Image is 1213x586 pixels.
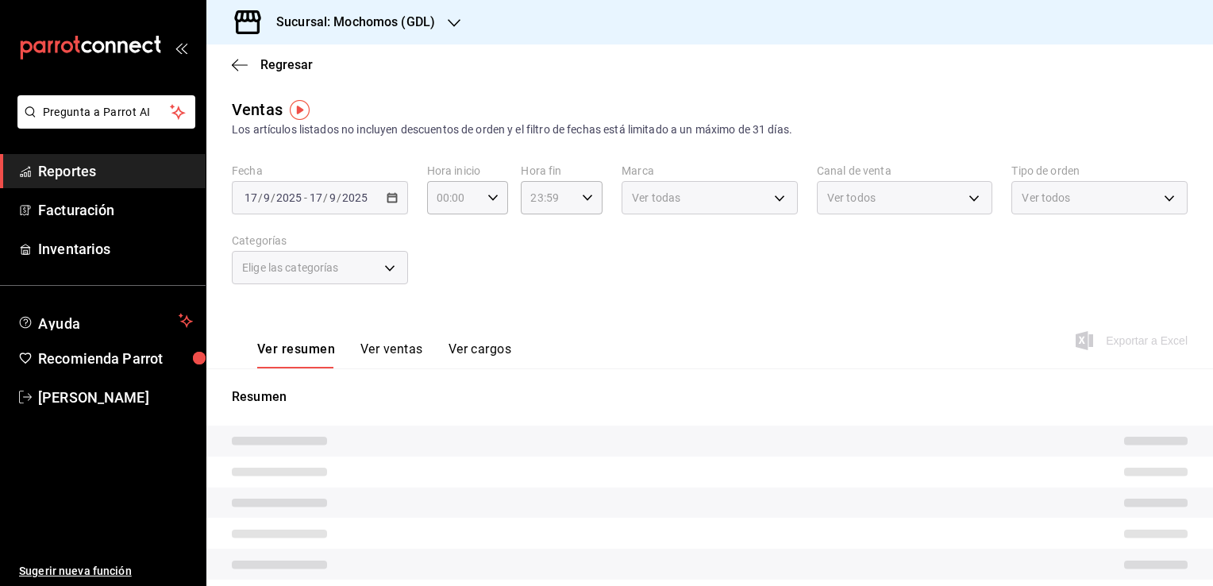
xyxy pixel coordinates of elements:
input: -- [244,191,258,204]
div: Los artículos listados no incluyen descuentos de orden y el filtro de fechas está limitado a un m... [232,121,1188,138]
button: Ver cargos [449,341,512,368]
span: Regresar [260,57,313,72]
label: Fecha [232,165,408,176]
div: Ventas [232,98,283,121]
button: Pregunta a Parrot AI [17,95,195,129]
span: / [271,191,275,204]
label: Tipo de orden [1011,165,1188,176]
button: Ver resumen [257,341,335,368]
span: / [337,191,341,204]
span: - [304,191,307,204]
label: Categorías [232,235,408,246]
span: Reportes [38,160,193,182]
div: navigation tabs [257,341,511,368]
span: [PERSON_NAME] [38,387,193,408]
span: Recomienda Parrot [38,348,193,369]
label: Marca [622,165,798,176]
label: Hora inicio [427,165,509,176]
span: Inventarios [38,238,193,260]
button: open_drawer_menu [175,41,187,54]
input: ---- [275,191,302,204]
input: -- [329,191,337,204]
span: Ver todos [1022,190,1070,206]
button: Ver ventas [360,341,423,368]
img: Tooltip marker [290,100,310,120]
a: Pregunta a Parrot AI [11,115,195,132]
label: Hora fin [521,165,603,176]
label: Canal de venta [817,165,993,176]
span: Ver todos [827,190,876,206]
span: Elige las categorías [242,260,339,276]
h3: Sucursal: Mochomos (GDL) [264,13,435,32]
span: Ver todas [632,190,680,206]
input: -- [263,191,271,204]
p: Resumen [232,387,1188,407]
span: Facturación [38,199,193,221]
span: Pregunta a Parrot AI [43,104,171,121]
button: Regresar [232,57,313,72]
span: Ayuda [38,311,172,330]
span: / [323,191,328,204]
span: Sugerir nueva función [19,563,193,580]
input: -- [309,191,323,204]
span: / [258,191,263,204]
input: ---- [341,191,368,204]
